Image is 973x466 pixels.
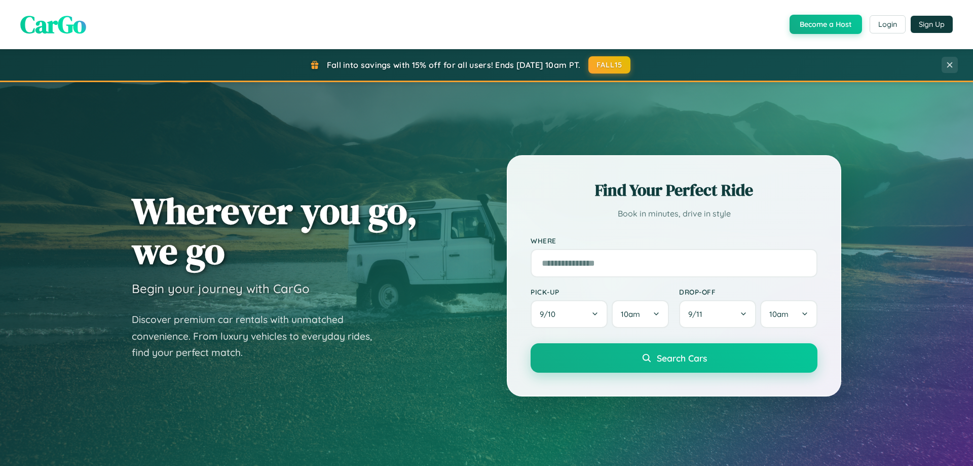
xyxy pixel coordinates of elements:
[540,309,560,319] span: 9 / 10
[531,236,817,245] label: Where
[657,352,707,364] span: Search Cars
[760,300,817,328] button: 10am
[911,16,953,33] button: Sign Up
[531,343,817,373] button: Search Cars
[679,288,817,296] label: Drop-off
[20,8,86,41] span: CarGo
[870,15,906,33] button: Login
[132,281,310,296] h3: Begin your journey with CarGo
[132,311,385,361] p: Discover premium car rentals with unmatched convenience. From luxury vehicles to everyday rides, ...
[769,309,789,319] span: 10am
[790,15,862,34] button: Become a Host
[531,206,817,221] p: Book in minutes, drive in style
[688,309,707,319] span: 9 / 11
[327,60,581,70] span: Fall into savings with 15% off for all users! Ends [DATE] 10am PT.
[621,309,640,319] span: 10am
[612,300,669,328] button: 10am
[588,56,631,74] button: FALL15
[531,288,669,296] label: Pick-up
[679,300,756,328] button: 9/11
[132,191,418,271] h1: Wherever you go, we go
[531,179,817,201] h2: Find Your Perfect Ride
[531,300,608,328] button: 9/10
